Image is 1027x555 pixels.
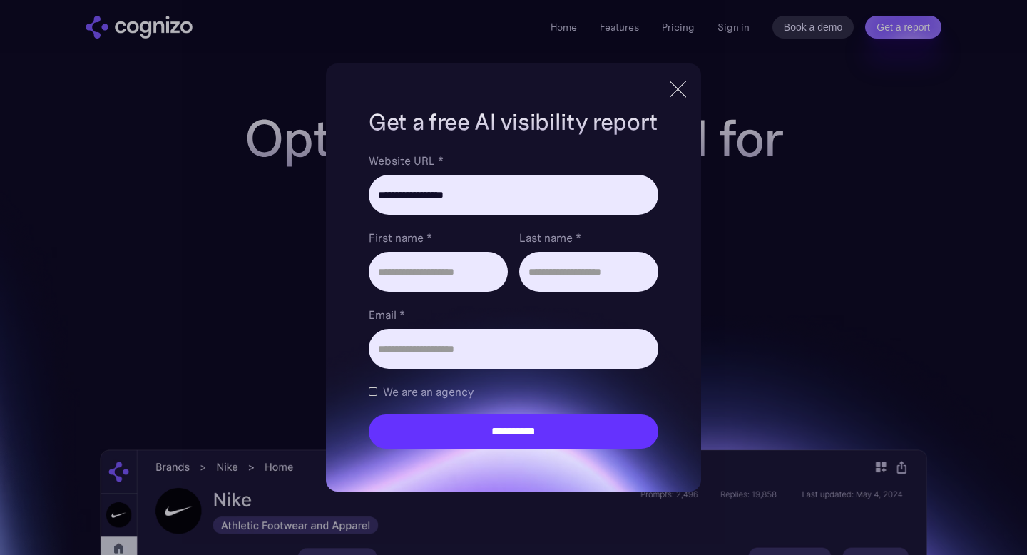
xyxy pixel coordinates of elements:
[519,229,658,246] label: Last name *
[369,229,508,246] label: First name *
[369,152,658,449] form: Brand Report Form
[369,106,658,138] h1: Get a free AI visibility report
[383,383,474,400] span: We are an agency
[369,306,658,323] label: Email *
[369,152,658,169] label: Website URL *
